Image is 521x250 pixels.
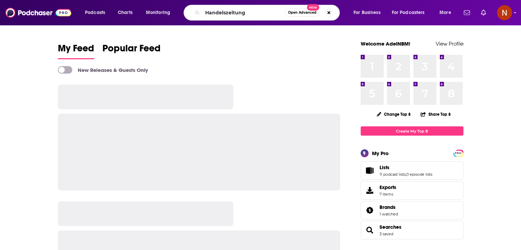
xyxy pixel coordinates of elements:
span: Brands [380,204,396,210]
button: open menu [435,7,460,18]
button: Open AdvancedNew [285,9,320,17]
button: open menu [141,7,179,18]
span: Exports [363,186,377,195]
span: 7 items [380,192,396,197]
a: Lists [380,164,432,171]
a: View Profile [436,40,463,47]
button: open menu [349,7,389,18]
span: New [307,4,319,11]
a: Brands [380,204,398,210]
div: My Pro [372,150,389,157]
a: Create My Top 8 [361,126,463,136]
span: Lists [361,161,463,180]
a: PRO [454,150,462,155]
a: Lists [363,166,377,175]
button: Change Top 8 [373,110,415,118]
button: Share Top 8 [420,108,451,121]
a: Popular Feed [102,42,161,59]
img: Podchaser - Follow, Share and Rate Podcasts [5,6,71,19]
span: For Podcasters [392,8,425,17]
div: Search podcasts, credits, & more... [190,5,346,21]
a: Show notifications dropdown [461,7,473,18]
a: New Releases & Guests Only [58,66,148,74]
span: Monitoring [146,8,170,17]
a: My Feed [58,42,94,59]
a: Searches [380,224,401,230]
a: 0 episode lists [406,172,432,177]
span: Podcasts [85,8,105,17]
a: Welcome AdelNBM! [361,40,410,47]
span: Logged in as AdelNBM [497,5,512,20]
button: Show profile menu [497,5,512,20]
a: 11 podcast lists [380,172,406,177]
span: Brands [361,201,463,220]
span: My Feed [58,42,94,58]
span: More [439,8,451,17]
span: Exports [380,184,396,190]
a: Show notifications dropdown [478,7,489,18]
a: Brands [363,205,377,215]
button: open menu [387,7,435,18]
span: Popular Feed [102,42,161,58]
span: Open Advanced [288,11,317,14]
a: Exports [361,181,463,200]
img: User Profile [497,5,512,20]
a: 1 watched [380,212,398,216]
a: Charts [113,7,137,18]
input: Search podcasts, credits, & more... [202,7,285,18]
a: Searches [363,225,377,235]
span: Charts [118,8,133,17]
button: open menu [80,7,114,18]
span: PRO [454,151,462,156]
span: Lists [380,164,389,171]
a: 3 saved [380,232,393,236]
span: Searches [361,221,463,239]
span: For Business [353,8,381,17]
